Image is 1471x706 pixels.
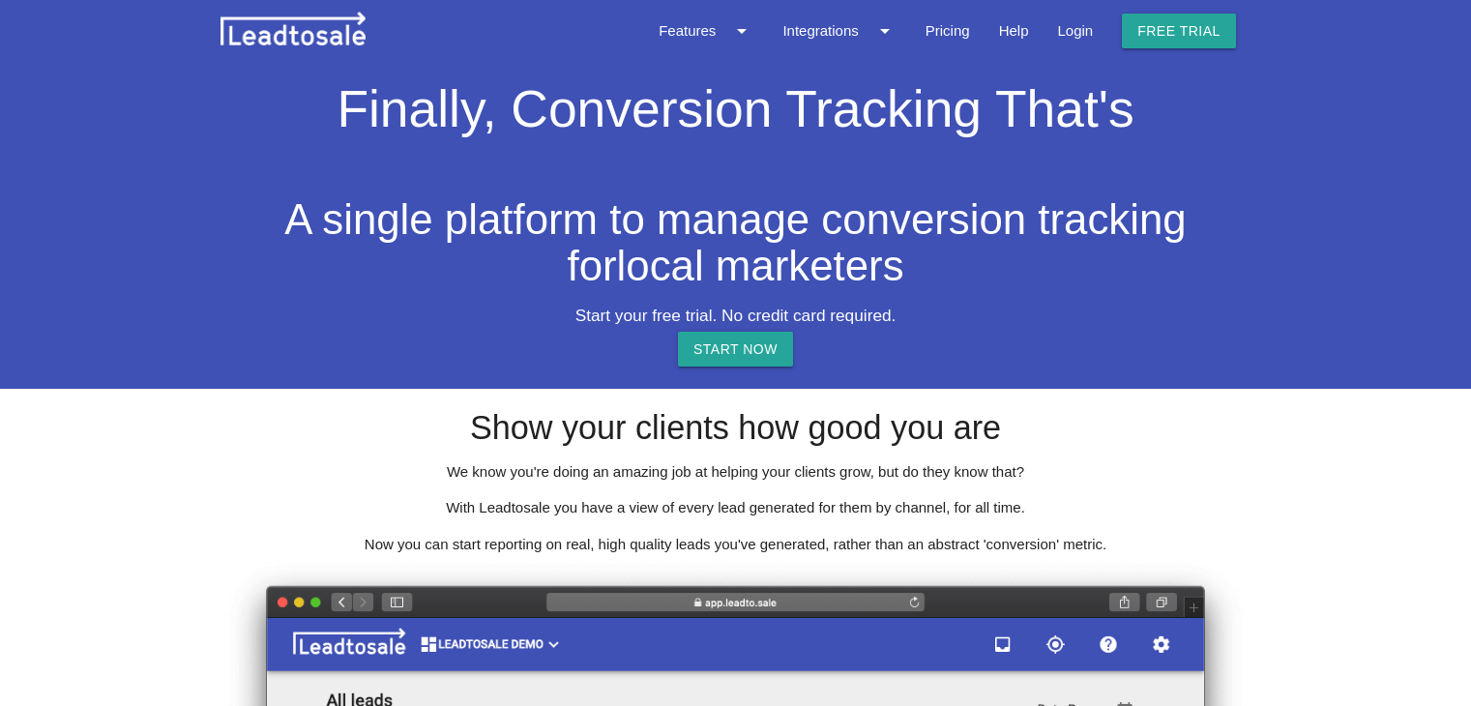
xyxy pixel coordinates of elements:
[221,12,366,45] img: leadtosale.png
[221,497,1250,519] p: With Leadtosale you have a view of every lead generated for them by channel, for all time.
[617,242,904,289] span: local marketers
[221,307,1250,325] h5: Start your free trial. No credit card required.
[1122,14,1236,48] a: Free trial
[221,196,1250,289] h2: A single platform to manage conversion tracking for
[221,461,1250,484] p: We know you're doing an amazing job at helping your clients grow, but do they know that?
[221,62,1250,148] h1: Finally, Conversion Tracking That's
[221,534,1250,556] p: Now you can start reporting on real, high quality leads you've generated, rather than an abstract...
[678,332,793,367] a: START NOW
[221,410,1250,447] h3: Show your clients how good you are
[598,138,874,195] span: Transparent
